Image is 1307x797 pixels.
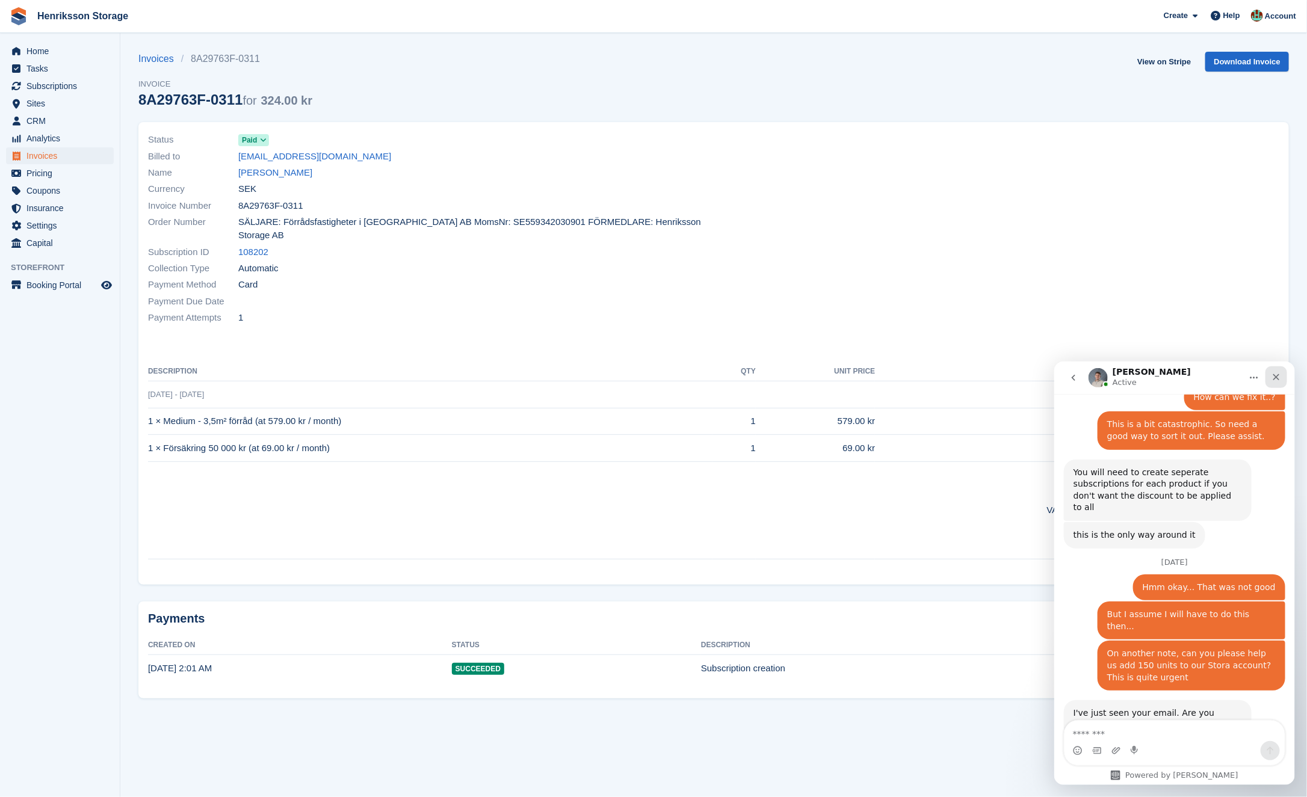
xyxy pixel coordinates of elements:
[756,362,875,381] th: Unit Price
[238,215,706,242] span: SÄLJARE: Förrådsfastigheter i [GEOGRAPHIC_DATA] AB MomsNr: SE559342030901 FÖRMEDLARE: Henriksson ...
[6,130,114,147] a: menu
[238,262,279,275] span: Automatic
[148,362,712,381] th: Description
[148,150,238,164] span: Billed to
[26,43,99,60] span: Home
[10,7,28,25] img: stora-icon-8386f47178a22dfd0bd8f6a31ec36ba5ce8667c1dd55bd0f319d3a0aa187defe.svg
[138,52,312,66] nav: breadcrumbs
[238,166,312,180] a: [PERSON_NAME]
[875,414,1160,428] div: Moms (25%) 25.0% incl.
[148,390,204,399] span: [DATE] - [DATE]
[148,262,238,275] span: Collection Type
[6,165,114,182] a: menu
[138,52,181,66] a: Invoices
[148,133,238,147] span: Status
[148,278,238,292] span: Payment Method
[238,278,258,292] span: Card
[138,78,312,90] span: Invoice
[138,91,312,108] div: 8A29763F-0311
[6,95,114,112] a: menu
[26,165,99,182] span: Pricing
[6,277,114,294] a: menu
[26,182,99,199] span: Coupons
[26,95,99,112] span: Sites
[756,408,875,435] td: 579.00 kr
[712,362,756,381] th: QTY
[6,235,114,251] a: menu
[712,408,756,435] td: 1
[26,78,99,94] span: Subscriptions
[238,245,268,259] a: 108202
[148,611,1279,626] h2: Payments
[148,311,238,325] span: Payment Attempts
[26,217,99,234] span: Settings
[148,215,238,242] span: Order Number
[148,245,238,259] span: Subscription ID
[6,112,114,129] a: menu
[1205,52,1289,72] a: Download Invoice
[26,200,99,217] span: Insurance
[26,147,99,164] span: Invoices
[6,78,114,94] a: menu
[148,408,712,435] td: 1 × Medium - 3,5m² förråd (at 579.00 kr / month)
[148,182,238,196] span: Currency
[238,311,243,325] span: 1
[148,663,212,673] time: 2025-09-18 00:01:42 UTC
[701,636,1101,655] th: Description
[6,147,114,164] a: menu
[148,636,452,655] th: Created On
[238,199,303,213] span: 8A29763F-0311
[26,60,99,77] span: Tasks
[1223,10,1240,22] span: Help
[32,6,133,26] a: Henriksson Storage
[26,277,99,294] span: Booking Portal
[148,435,712,462] td: 1 × Försäkring 50 000 kr (at 69.00 kr / month)
[26,235,99,251] span: Capital
[1265,10,1296,22] span: Account
[1132,52,1196,72] a: View on Stripe
[875,362,1160,381] th: Tax
[242,135,257,146] span: Paid
[26,112,99,129] span: CRM
[11,262,120,274] span: Storefront
[875,442,1160,455] div: Moms (25%) 25.0% incl.
[701,655,1101,682] td: Subscription creation
[1164,10,1188,22] span: Create
[1054,362,1295,785] iframe: To enrich screen reader interactions, please activate Accessibility in Grammarly extension settings
[148,499,1161,517] td: VAT (25%) (25.0% inclusive)
[99,278,114,292] a: Preview store
[148,481,1161,499] td: Discount
[148,166,238,180] span: Name
[452,663,504,675] span: Succeeded
[6,200,114,217] a: menu
[148,295,238,309] span: Payment Due Date
[1251,10,1263,22] img: Isak Martinelle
